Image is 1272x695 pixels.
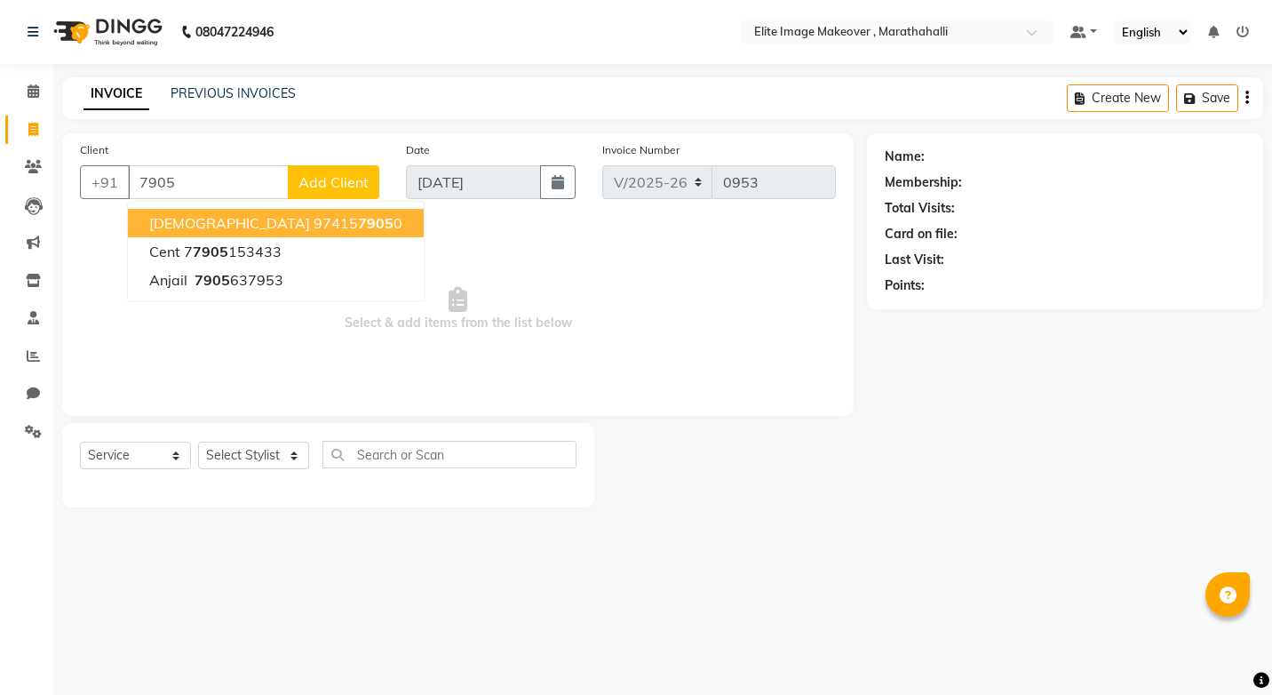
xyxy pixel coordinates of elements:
span: cent [149,243,180,260]
span: 7905 [195,271,230,289]
label: Client [80,142,108,158]
button: Save [1176,84,1238,112]
button: Create New [1067,84,1169,112]
button: Add Client [288,165,379,199]
div: Total Visits: [885,199,955,218]
span: 7905 [193,243,228,260]
button: +91 [80,165,130,199]
label: Date [406,142,430,158]
div: Points: [885,276,925,295]
div: Card on file: [885,225,958,244]
a: PREVIOUS INVOICES [171,85,296,101]
img: logo [45,7,167,57]
span: 7905 [358,214,394,232]
ngb-highlight: 97415 0 [314,214,402,232]
div: Last Visit: [885,251,944,269]
b: 08047224946 [195,7,274,57]
a: INVOICE [83,78,149,110]
span: [DEMOGRAPHIC_DATA] [149,214,310,232]
input: Search by Name/Mobile/Email/Code [128,165,289,199]
ngb-highlight: 637953 [191,271,283,289]
span: Select & add items from the list below [80,220,836,398]
div: Name: [885,148,925,166]
div: Membership: [885,173,962,192]
input: Search or Scan [322,441,576,468]
span: Add Client [298,173,369,191]
iframe: chat widget [1197,624,1254,677]
label: Invoice Number [602,142,680,158]
span: anjail [149,271,187,289]
ngb-highlight: 7 153433 [184,243,282,260]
